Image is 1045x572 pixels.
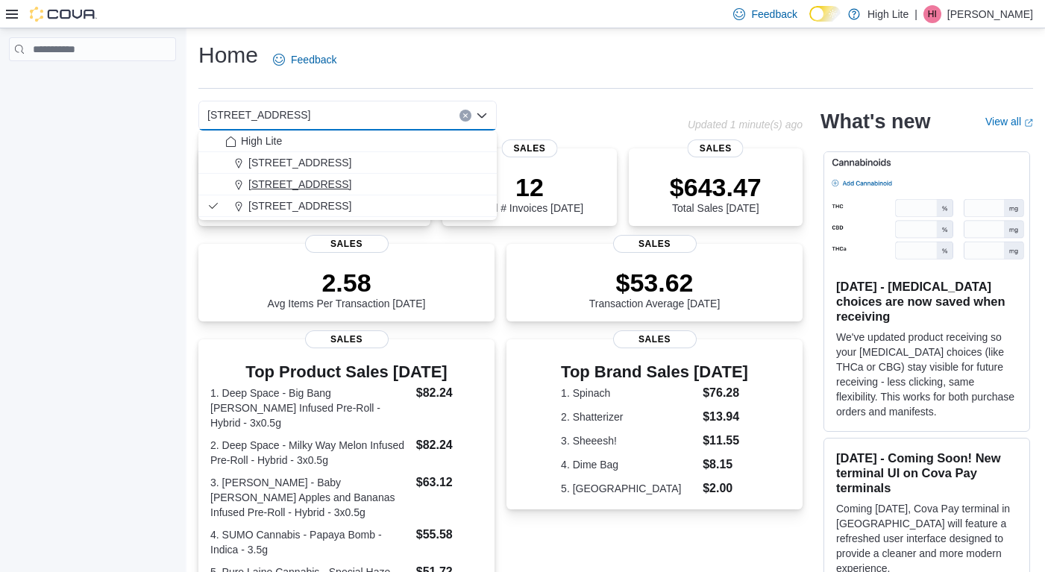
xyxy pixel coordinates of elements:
dd: $2.00 [703,480,748,497]
dd: $82.24 [416,384,483,402]
span: HI [928,5,937,23]
img: Cova [30,7,97,22]
dt: 2. Deep Space - Milky Way Melon Infused Pre-Roll - Hybrid - 3x0.5g [210,438,410,468]
span: Feedback [751,7,797,22]
dt: 1. Deep Space - Big Bang [PERSON_NAME] Infused Pre-Roll - Hybrid - 3x0.5g [210,386,410,430]
p: We've updated product receiving so your [MEDICAL_DATA] choices (like THCa or CBG) stay visible fo... [836,330,1017,419]
p: High Lite [867,5,909,23]
p: $53.62 [589,268,721,298]
button: [STREET_ADDRESS] [198,174,497,195]
input: Dark Mode [809,6,841,22]
dt: 4. Dime Bag [561,457,697,472]
h3: Top Brand Sales [DATE] [561,363,748,381]
dt: 2. Shatterizer [561,409,697,424]
svg: External link [1024,119,1033,128]
p: 12 [476,172,583,202]
dt: 4. SUMO Cannabis - Papaya Bomb - Indica - 3.5g [210,527,410,557]
div: Total # Invoices [DATE] [476,172,583,214]
a: Feedback [267,45,342,75]
p: | [914,5,917,23]
dt: 3. [PERSON_NAME] - Baby [PERSON_NAME] Apples and Bananas Infused Pre-Roll - Hybrid - 3x0.5g [210,475,410,520]
p: [PERSON_NAME] [947,5,1033,23]
h3: [DATE] - [MEDICAL_DATA] choices are now saved when receiving [836,279,1017,324]
h3: [DATE] - Coming Soon! New terminal UI on Cova Pay terminals [836,450,1017,495]
dd: $13.94 [703,408,748,426]
span: [STREET_ADDRESS] [248,155,351,170]
div: Choose from the following options [198,131,497,217]
div: Hicham Ibari [923,5,941,23]
h3: Top Product Sales [DATE] [210,363,483,381]
span: Sales [688,139,744,157]
button: [STREET_ADDRESS] [198,195,497,217]
h2: What's new [820,110,930,133]
div: Avg Items Per Transaction [DATE] [268,268,426,309]
span: Sales [613,235,697,253]
span: Sales [305,330,389,348]
button: Clear input [459,110,471,122]
span: [STREET_ADDRESS] [248,198,351,213]
dd: $63.12 [416,474,483,491]
span: Sales [613,330,697,348]
dd: $82.24 [416,436,483,454]
button: [STREET_ADDRESS] [198,152,497,174]
span: [STREET_ADDRESS] [248,177,351,192]
dt: 3. Sheeesh! [561,433,697,448]
button: High Lite [198,131,497,152]
span: [STREET_ADDRESS] [207,106,310,124]
dd: $55.58 [416,526,483,544]
dd: $76.28 [703,384,748,402]
span: Sales [501,139,557,157]
span: Sales [305,235,389,253]
h1: Home [198,40,258,70]
span: High Lite [241,133,282,148]
p: Updated 1 minute(s) ago [688,119,803,131]
span: Feedback [291,52,336,67]
div: Total Sales [DATE] [670,172,762,214]
dt: 1. Spinach [561,386,697,400]
button: Close list of options [476,110,488,122]
div: Transaction Average [DATE] [589,268,721,309]
a: View allExternal link [985,116,1033,128]
p: $643.47 [670,172,762,202]
p: 2.58 [268,268,426,298]
nav: Complex example [9,64,176,100]
dd: $11.55 [703,432,748,450]
dd: $8.15 [703,456,748,474]
dt: 5. [GEOGRAPHIC_DATA] [561,481,697,496]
